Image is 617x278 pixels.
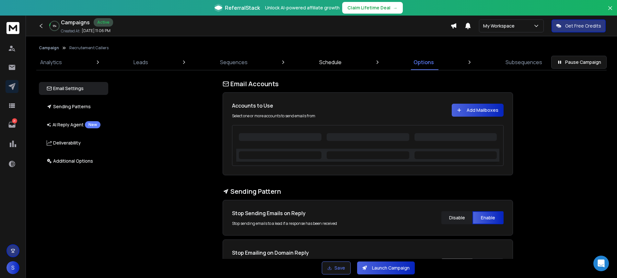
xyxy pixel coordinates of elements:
p: [DATE] 11:06 PM [82,28,111,33]
p: Created At: [61,29,80,34]
p: Subsequences [506,58,542,66]
p: Analytics [40,58,62,66]
p: Leads [134,58,148,66]
p: Unlock AI-powered affiliate growth [265,5,340,11]
button: Close banner [606,4,614,19]
p: Get Free Credits [565,23,601,29]
button: Claim Lifetime Deal→ [342,2,403,14]
p: Email Settings [47,85,84,92]
a: Schedule [315,54,345,70]
span: ReferralStack [225,4,260,12]
p: Recrutement Callers [69,45,109,51]
h1: Campaigns [61,18,90,26]
p: Options [413,58,434,66]
a: 21 [6,118,18,131]
a: Subsequences [502,54,546,70]
a: Options [410,54,438,70]
span: → [393,5,398,11]
a: Analytics [36,54,66,70]
button: S [6,261,19,274]
button: Email Settings [39,82,108,95]
button: Get Free Credits [552,19,606,32]
p: 21 [12,118,17,123]
p: 9 % [53,24,56,28]
a: Leads [130,54,152,70]
p: My Workspace [483,23,517,29]
a: Sequences [216,54,251,70]
div: Open Intercom Messenger [593,256,609,271]
h1: Email Accounts [223,79,513,88]
button: Pause Campaign [551,56,607,69]
p: Schedule [319,58,342,66]
div: Active [94,18,113,27]
p: Sequences [220,58,248,66]
button: Campaign [39,45,59,51]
